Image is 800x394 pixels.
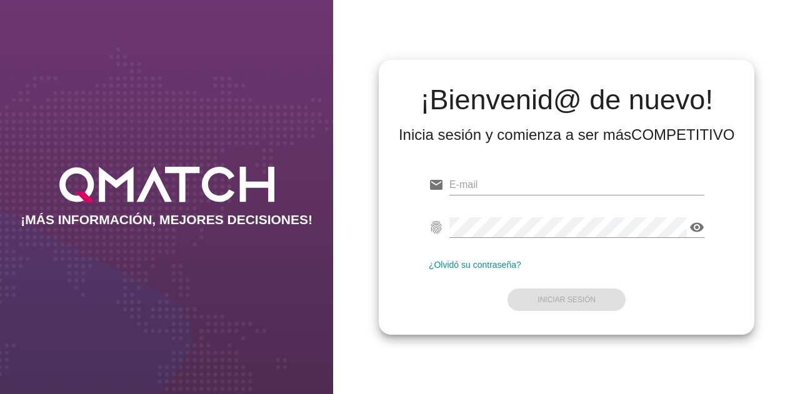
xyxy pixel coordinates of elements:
[429,260,521,270] a: ¿Olvidó su contraseña?
[429,220,444,235] i: fingerprint
[399,85,735,115] h2: ¡Bienvenid@ de nuevo!
[631,126,734,143] strong: COMPETITIVO
[399,125,735,145] div: Inicia sesión y comienza a ser más
[21,212,312,227] h2: ¡MÁS INFORMACIÓN, MEJORES DECISIONES!
[449,175,705,195] input: E-mail
[689,220,704,235] i: visibility
[429,177,444,192] i: email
